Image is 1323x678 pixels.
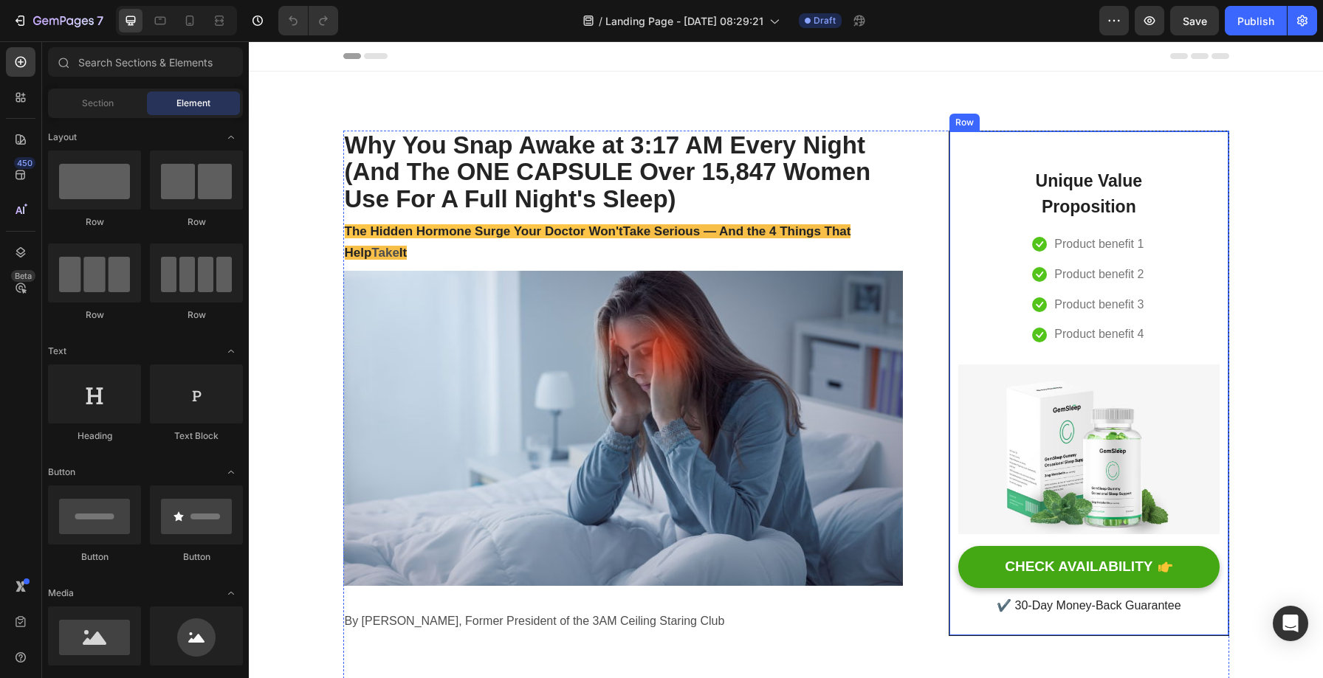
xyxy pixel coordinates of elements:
[150,308,243,322] div: Row
[599,13,602,29] span: /
[150,550,243,564] div: Button
[756,516,904,535] div: CHECK AVAILABILITY
[11,270,35,282] div: Beta
[48,308,141,322] div: Row
[805,223,895,244] p: Product benefit 2
[150,215,243,229] div: Row
[805,283,895,304] p: Product benefit 4
[709,505,970,547] button: CHECK AVAILABILITY
[48,345,66,358] span: Text
[97,12,103,30] p: 7
[249,41,1323,678] iframe: Design area
[1183,15,1207,27] span: Save
[711,554,969,575] p: ✔️ 30-Day Money-Back Guarantee
[48,131,77,144] span: Layout
[48,466,75,479] span: Button
[219,581,243,605] span: Toggle open
[805,193,895,214] p: Product benefit 1
[704,75,728,88] div: Row
[1237,13,1274,29] div: Publish
[814,14,836,27] span: Draft
[805,253,895,274] p: Product benefit 3
[150,429,243,443] div: Text Block
[219,125,243,149] span: Toggle open
[82,97,114,110] span: Section
[777,127,904,178] p: Unique Value Proposition
[176,97,210,110] span: Element
[219,460,243,484] span: Toggle open
[1273,606,1308,641] div: Open Intercom Messenger
[1225,6,1287,35] button: Publish
[1170,6,1219,35] button: Save
[48,47,243,77] input: Search Sections & Elements
[48,215,141,229] div: Row
[48,429,141,443] div: Heading
[219,339,243,363] span: Toggle open
[709,323,970,493] img: Alt Image
[6,6,110,35] button: 7
[14,157,35,169] div: 450
[48,587,74,600] span: Media
[278,6,338,35] div: Undo/Redo
[48,550,141,564] div: Button
[605,13,763,29] span: Landing Page - [DATE] 08:29:21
